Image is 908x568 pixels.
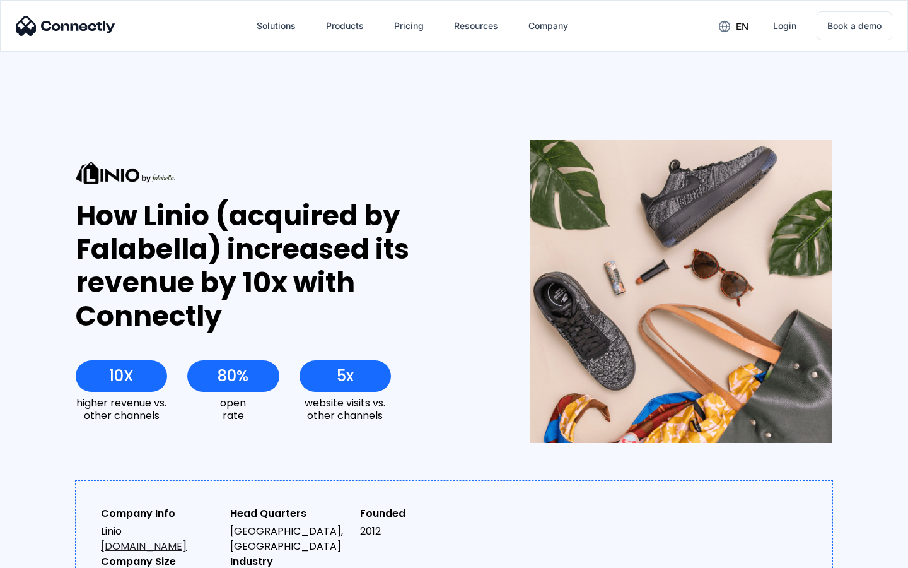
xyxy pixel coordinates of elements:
a: Book a demo [817,11,892,40]
ul: Language list [25,546,76,564]
div: Founded [360,506,479,521]
div: website visits vs. other channels [300,397,391,421]
aside: Language selected: English [13,546,76,564]
div: Linio [101,524,220,554]
div: higher revenue vs. other channels [76,397,167,421]
div: 10X [109,367,134,385]
div: Company Info [101,506,220,521]
div: Resources [454,17,498,35]
div: 5x [337,367,354,385]
div: Company [528,17,568,35]
a: [DOMAIN_NAME] [101,539,187,553]
div: Pricing [394,17,424,35]
div: Login [773,17,796,35]
div: open rate [187,397,279,421]
div: Head Quarters [230,506,349,521]
a: Pricing [384,11,434,41]
div: en [736,18,748,35]
div: Products [326,17,364,35]
div: [GEOGRAPHIC_DATA], [GEOGRAPHIC_DATA] [230,524,349,554]
a: Login [763,11,806,41]
div: Solutions [257,17,296,35]
img: Connectly Logo [16,16,115,36]
div: 2012 [360,524,479,539]
div: How Linio (acquired by Falabella) increased its revenue by 10x with Connectly [76,199,484,333]
div: 80% [218,367,248,385]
